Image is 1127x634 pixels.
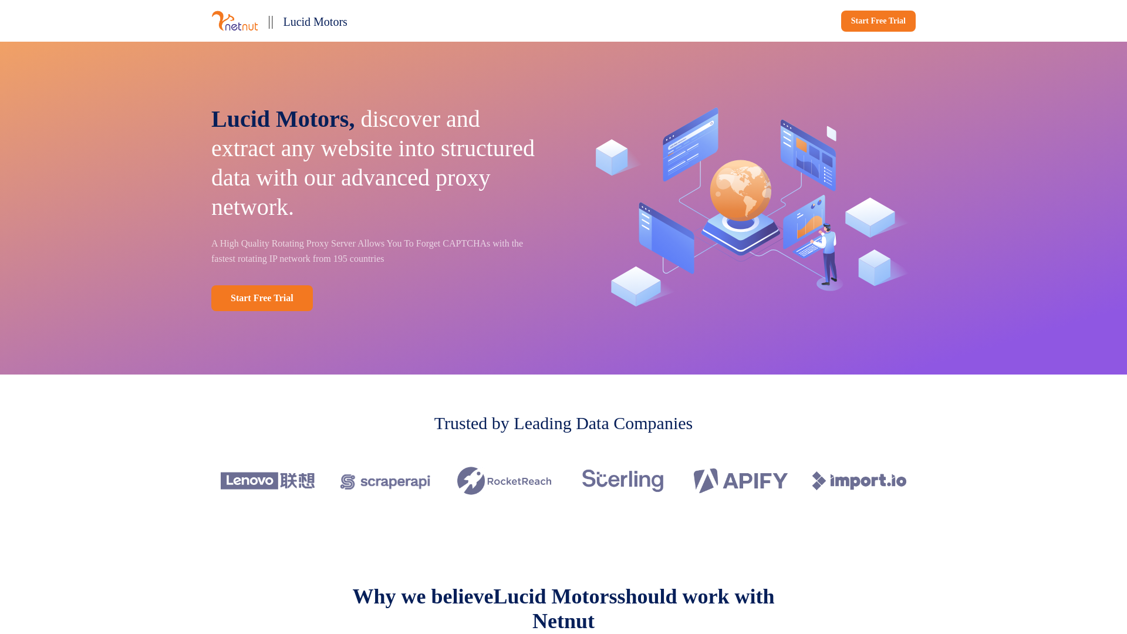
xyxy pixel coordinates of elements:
p: A High Quality Rotating Proxy Server Allows You To Forget CAPTCHAs with the fastest rotating IP n... [211,236,547,267]
span: Lucid Motors [283,15,347,28]
span: Lucid Motors, [211,106,355,132]
p: Why we believe should work with Netnut [329,584,798,633]
p: || [268,9,274,32]
a: Start Free Trial [211,285,313,311]
p: Trusted by Leading Data Companies [434,410,693,436]
span: Lucid Motors [493,585,617,608]
p: discover and extract any website into structured data with our advanced proxy network. [211,104,547,222]
a: Start Free Trial [841,11,916,32]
